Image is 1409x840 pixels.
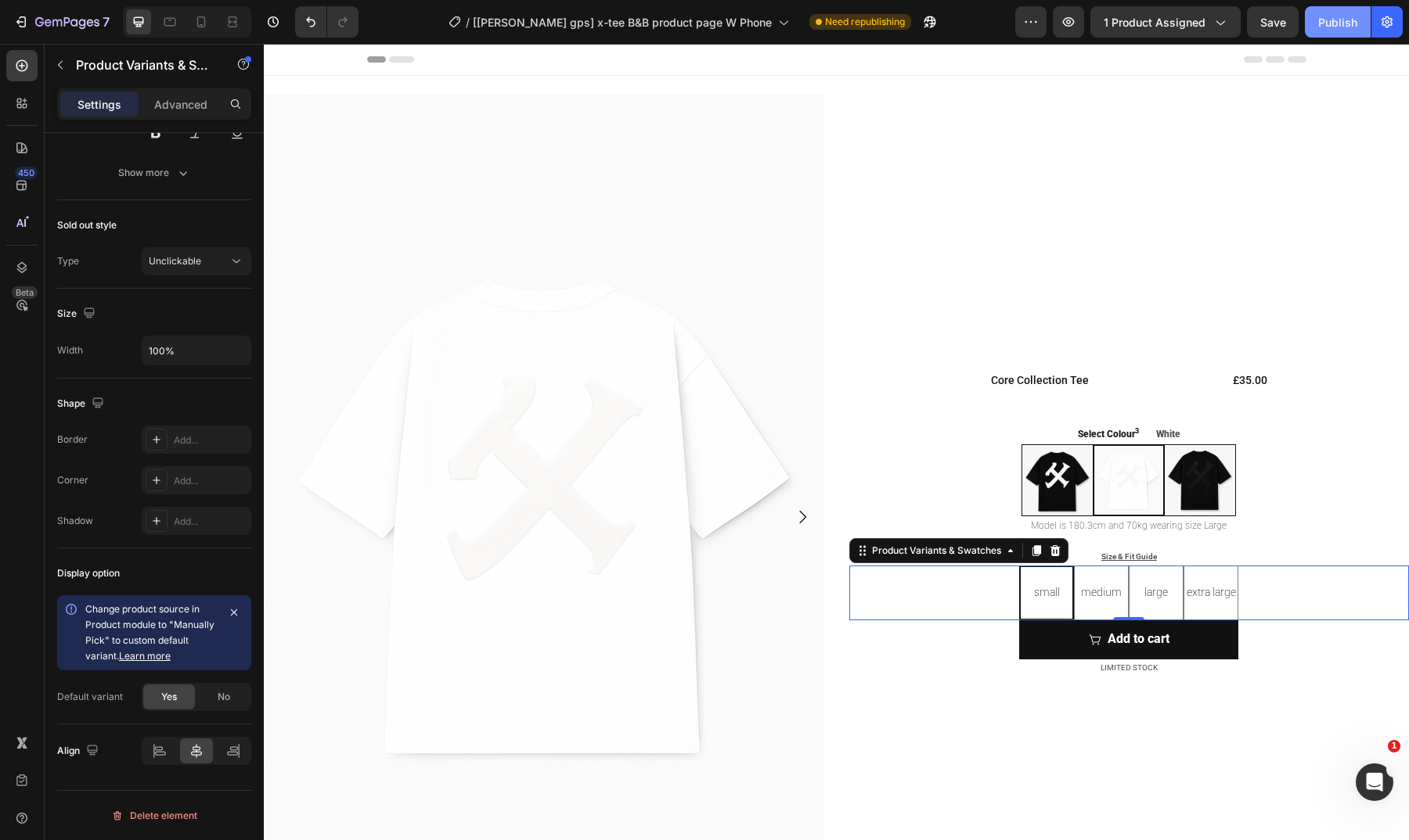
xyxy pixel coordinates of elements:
div: Product Variants & Swatches [605,500,741,514]
strong: Select Colour [814,385,871,396]
p: 7 [103,13,110,31]
div: Shadow [57,514,93,528]
span: Need republishing [825,15,905,29]
div: Add... [174,474,247,488]
div: Default variant [57,690,123,704]
span: Unclickable [149,255,201,267]
iframe: Design area [264,44,1409,840]
div: Size [57,303,99,325]
p: Model is 180.3cm and 70kg wearing size Large [587,474,1144,491]
span: [[PERSON_NAME] gps] x-tee B&B product page W Phone [473,14,772,31]
p: Advanced [154,96,207,113]
button: Delete element [57,803,251,828]
div: Show more [118,165,191,181]
div: Border [57,433,88,447]
p: Settings [77,96,121,113]
div: Publish [1318,14,1357,31]
sup: 3 [871,383,875,391]
div: 450 [15,167,38,179]
div: Type [57,254,79,268]
div: Undo/Redo [295,6,359,38]
div: Delete element [111,806,197,825]
div: £35.00 [968,328,1005,345]
button: Add to cart [755,576,975,616]
button: Save [1247,6,1299,38]
p: White [892,382,917,400]
p: Product Variants & Swatches [76,56,209,74]
div: Add... [174,433,247,447]
p: LIMITED STOCK [587,617,1144,631]
button: 1 product assigned [1090,6,1241,38]
button: Unclickable [142,247,251,275]
span: Medium [817,542,858,555]
div: Sold out style [57,218,117,232]
div: Add... [174,515,247,529]
iframe: Intercom live chat [1356,763,1393,801]
span: No [218,690,230,704]
span: Change product source in Product module to "Manually Pick" to custom default variant. [85,603,214,662]
img: gempages_513116080873407334-85e05fc4-afbe-4aac-911d-0d43c6308964.png [901,401,971,472]
input: Auto [142,336,250,364]
a: Learn more [119,650,171,662]
button: Show more [57,159,251,187]
img: gempages_513116080873407334-b91c1f45-b7e4-4619-a41d-1dc387c352be.png [759,401,829,472]
div: Display option [57,566,120,580]
span: Yes [161,690,177,704]
span: / [466,14,470,31]
span: Small [770,542,796,555]
u: Size & Fit Guide [838,508,893,517]
div: Add to cart [844,584,906,607]
span: Large [881,542,904,555]
img: gempages_513116080873407334-e1e892c3-dbaf-468d-82b8-65a2280b1ab9.png [830,401,900,472]
span: 1 product assigned [1104,14,1205,31]
button: Carousel Next Arrow [529,464,548,483]
div: Beta [12,286,38,299]
span: Save [1260,16,1286,29]
span: 1 [1388,740,1400,752]
button: 7 [6,6,117,38]
div: Corner [57,473,88,487]
div: Shape [57,393,107,415]
div: Width [57,343,83,357]
h1: Core Collection Tee [726,328,827,345]
span: Extra large [923,542,972,555]
button: Publish [1305,6,1371,38]
div: Align [57,741,102,762]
